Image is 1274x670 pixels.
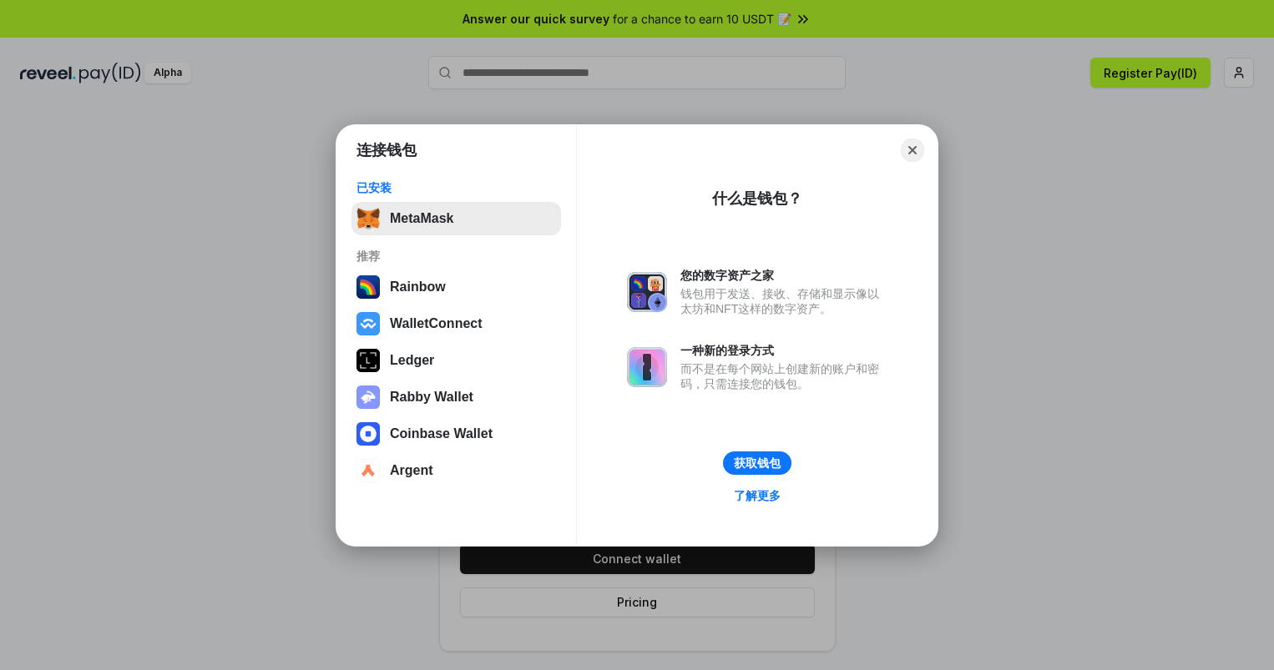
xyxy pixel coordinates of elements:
div: Coinbase Wallet [390,426,493,441]
div: Rabby Wallet [390,390,473,405]
div: MetaMask [390,211,453,226]
button: Coinbase Wallet [351,417,561,451]
img: svg+xml,%3Csvg%20xmlns%3D%22http%3A%2F%2Fwww.w3.org%2F2000%2Fsvg%22%20fill%3D%22none%22%20viewBox... [627,347,667,387]
button: Rainbow [351,270,561,304]
button: 获取钱包 [723,451,791,475]
div: 钱包用于发送、接收、存储和显示像以太坊和NFT这样的数字资产。 [680,286,887,316]
div: 一种新的登录方式 [680,343,887,358]
div: 您的数字资产之家 [680,268,887,283]
button: Ledger [351,344,561,377]
div: WalletConnect [390,316,483,331]
img: svg+xml,%3Csvg%20xmlns%3D%22http%3A%2F%2Fwww.w3.org%2F2000%2Fsvg%22%20fill%3D%22none%22%20viewBox... [356,385,380,409]
button: Rabby Wallet [351,380,561,414]
img: svg+xml,%3Csvg%20fill%3D%22none%22%20height%3D%2233%22%20viewBox%3D%220%200%2035%2033%22%20width%... [356,207,380,230]
img: svg+xml,%3Csvg%20width%3D%2228%22%20height%3D%2228%22%20viewBox%3D%220%200%2028%2028%22%20fill%3D... [356,459,380,482]
div: 获取钱包 [734,456,781,471]
button: MetaMask [351,202,561,235]
div: 推荐 [356,249,556,264]
div: 而不是在每个网站上创建新的账户和密码，只需连接您的钱包。 [680,361,887,391]
button: Close [901,139,924,162]
img: svg+xml,%3Csvg%20width%3D%2228%22%20height%3D%2228%22%20viewBox%3D%220%200%2028%2028%22%20fill%3D... [356,312,380,335]
img: svg+xml,%3Csvg%20width%3D%2228%22%20height%3D%2228%22%20viewBox%3D%220%200%2028%2028%22%20fill%3D... [356,422,380,446]
button: Argent [351,454,561,487]
div: 什么是钱包？ [712,189,802,209]
div: 已安装 [356,180,556,195]
div: 了解更多 [734,488,781,503]
h1: 连接钱包 [356,140,417,160]
img: svg+xml,%3Csvg%20width%3D%22120%22%20height%3D%22120%22%20viewBox%3D%220%200%20120%20120%22%20fil... [356,275,380,299]
div: Ledger [390,353,434,368]
div: Argent [390,463,433,478]
img: svg+xml,%3Csvg%20xmlns%3D%22http%3A%2F%2Fwww.w3.org%2F2000%2Fsvg%22%20fill%3D%22none%22%20viewBox... [627,272,667,312]
button: WalletConnect [351,307,561,340]
a: 了解更多 [724,485,791,506]
img: svg+xml,%3Csvg%20xmlns%3D%22http%3A%2F%2Fwww.w3.org%2F2000%2Fsvg%22%20width%3D%2228%22%20height%3... [356,349,380,372]
div: Rainbow [390,280,446,295]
